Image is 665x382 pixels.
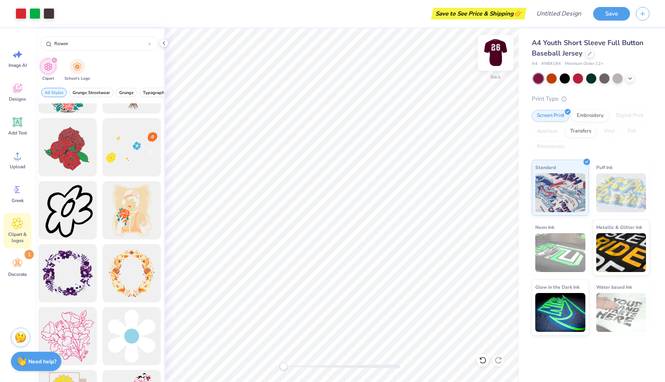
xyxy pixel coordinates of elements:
[532,141,569,153] div: Rhinestones
[44,62,53,71] img: Clipart Image
[530,6,587,21] input: Untitled Design
[596,223,642,231] span: Metallic & Glitter Ink
[64,59,90,82] button: filter button
[73,90,110,96] span: Grunge Streetwear
[40,59,56,82] div: filter for Clipart
[532,126,563,137] div: Applique
[24,250,34,259] span: 1
[40,59,56,82] button: filter button
[532,94,649,103] div: Print Type
[565,61,604,67] span: Minimum Order: 12 +
[596,173,646,212] img: Puff Ink
[119,90,134,96] span: Grunge
[9,62,27,68] span: Image AI
[433,8,524,19] div: Save to See Price & Shipping
[480,37,511,68] img: Back
[599,126,620,137] div: Vinyl
[64,59,90,82] div: filter for School's Logo
[116,88,137,97] button: filter button
[64,76,90,82] span: School's Logo
[8,271,27,277] span: Decorate
[572,110,609,122] div: Embroidery
[514,9,522,18] span: 👉
[5,231,30,244] span: Clipart & logos
[565,126,596,137] div: Transfers
[73,62,82,71] img: School's Logo Image
[532,110,569,122] div: Screen Print
[9,96,26,102] span: Designs
[593,7,630,21] button: Save
[532,38,644,58] span: A4 Youth Short Sleeve Full Button Baseball Jersey
[54,40,148,47] input: Try "Stars"
[8,130,27,136] span: Add Text
[535,233,585,272] img: Neon Ink
[532,61,538,67] span: A4
[143,90,167,96] span: Typography
[491,73,501,80] div: Back
[535,293,585,332] img: Glow in the Dark Ink
[535,163,556,171] span: Standard
[596,233,646,272] img: Metallic & Glitter Ink
[541,61,561,67] span: # NB4184
[596,283,632,291] span: Water based Ink
[535,223,554,231] span: Neon Ink
[535,283,580,291] span: Glow in the Dark Ink
[611,110,649,122] div: Digital Print
[596,293,646,332] img: Water based Ink
[535,173,585,212] img: Standard
[623,126,641,137] div: Foil
[69,88,113,97] button: filter button
[45,90,63,96] span: All Styles
[596,163,613,171] span: Puff Ink
[41,88,67,97] button: filter button
[28,358,56,365] strong: Need help?
[10,164,25,170] span: Upload
[42,76,54,82] span: Clipart
[12,197,24,204] span: Greek
[139,88,170,97] button: filter button
[280,363,287,370] div: Accessibility label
